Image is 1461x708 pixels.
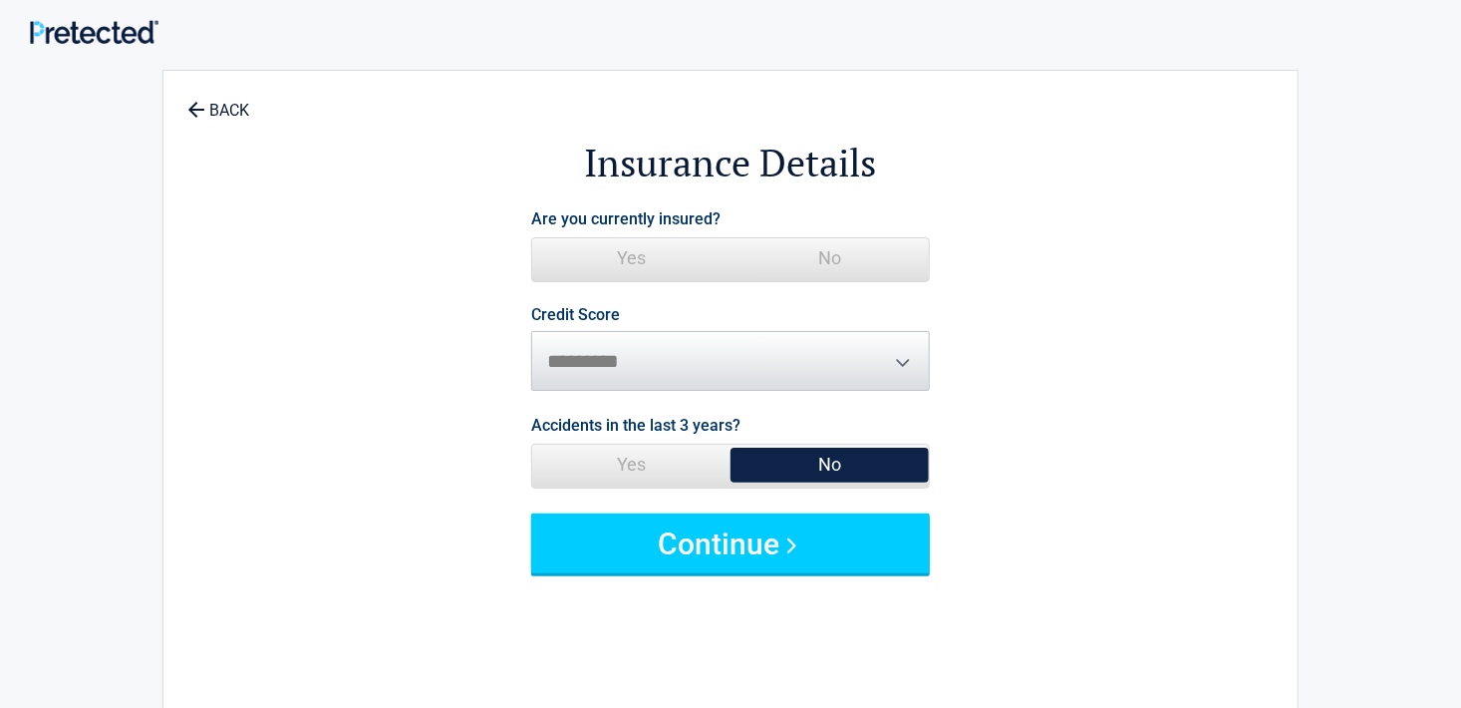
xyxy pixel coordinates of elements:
[730,445,929,485] span: No
[183,84,253,119] a: BACK
[531,514,930,573] button: Continue
[532,445,730,485] span: Yes
[532,238,730,278] span: Yes
[531,412,740,439] label: Accidents in the last 3 years?
[531,205,721,232] label: Are you currently insured?
[30,20,158,43] img: Main Logo
[273,138,1188,188] h2: Insurance Details
[531,307,620,323] label: Credit Score
[730,238,929,278] span: No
